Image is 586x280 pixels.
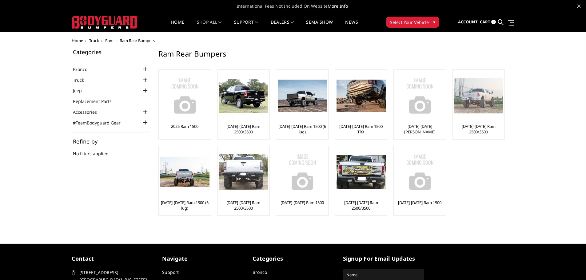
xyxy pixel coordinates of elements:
[219,124,268,135] a: [DATE]-[DATE] Ram 2500/3500
[120,38,155,43] span: Ram Rear Bumpers
[197,20,222,32] a: shop all
[219,200,268,211] a: [DATE]-[DATE] Ram 2500/3500
[73,139,149,144] h5: Refine by
[171,124,198,129] a: 2025 Ram 1500
[306,20,333,32] a: SEMA Show
[73,66,95,73] a: Bronco
[234,20,258,32] a: Support
[278,124,327,135] a: [DATE]-[DATE] Ram 1500 (6 lug)
[458,14,478,30] a: Account
[162,269,179,275] a: Support
[73,49,149,55] h5: Categories
[433,19,435,25] span: ▾
[160,200,209,211] a: [DATE]-[DATE] Ram 1500 (5 lug)
[395,124,444,135] a: [DATE]-[DATE] [PERSON_NAME]
[253,269,267,275] a: Bronco
[72,254,153,263] h5: contact
[480,19,490,25] span: Cart
[73,120,128,126] a: #TeamBodyguard Gear
[458,19,478,25] span: Account
[454,124,503,135] a: [DATE]-[DATE] Ram 2500/3500
[160,71,209,120] img: No Image
[337,124,385,135] a: [DATE]-[DATE] Ram 1500 TRX
[345,20,358,32] a: News
[89,38,99,43] a: Truck
[343,254,424,263] h5: signup for email updates
[480,14,496,30] a: Cart 0
[395,71,444,120] img: No Image
[158,49,504,63] h1: Ram Rear Bumpers
[72,16,138,29] img: BODYGUARD BUMPERS
[395,148,444,197] img: No Image
[555,250,586,280] iframe: Chat Widget
[337,200,385,211] a: [DATE]-[DATE] Ram 2500/3500
[278,148,327,197] img: No Image
[73,109,105,115] a: Accessories
[73,87,90,94] a: Jeep
[344,270,423,280] input: Name
[281,200,324,205] a: [DATE]-[DATE] Ram 1500
[491,20,496,24] span: 0
[162,254,243,263] h5: Navigate
[73,77,92,83] a: Truck
[271,20,294,32] a: Dealers
[398,200,441,205] a: [DATE]-[DATE] Ram 1500
[328,3,348,9] a: More Info
[390,19,429,26] span: Select Your Vehicle
[386,17,439,28] button: Select Your Vehicle
[73,139,149,163] div: No filters applied
[171,20,184,32] a: Home
[72,38,83,43] a: Home
[73,98,119,105] a: Replacement Parts
[105,38,114,43] a: Ram
[253,254,334,263] h5: Categories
